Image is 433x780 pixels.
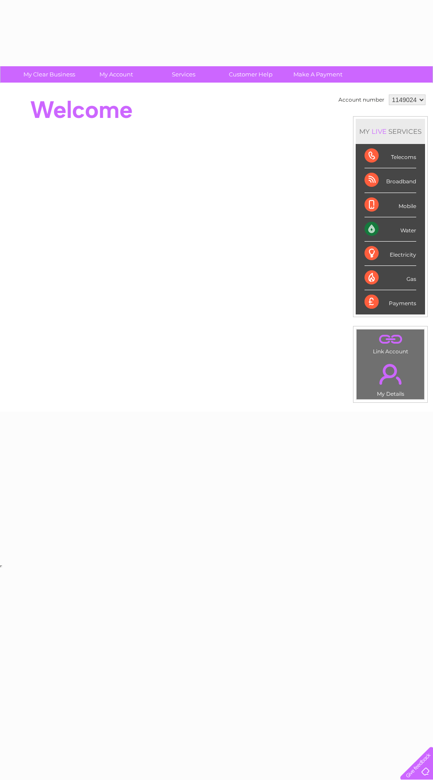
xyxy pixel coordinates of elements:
div: MY SERVICES [356,119,425,144]
td: Account number [336,92,387,107]
div: Water [365,217,416,242]
div: Telecoms [365,144,416,168]
a: Make A Payment [281,66,354,83]
a: My Account [80,66,153,83]
a: My Clear Business [13,66,86,83]
div: Mobile [365,193,416,217]
div: Broadband [365,168,416,193]
div: Payments [365,290,416,314]
td: Link Account [356,329,425,357]
a: Customer Help [214,66,287,83]
a: Services [147,66,220,83]
div: Gas [365,266,416,290]
div: Electricity [365,242,416,266]
a: . [359,332,422,347]
a: . [359,359,422,390]
div: LIVE [370,127,388,136]
td: My Details [356,356,425,400]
